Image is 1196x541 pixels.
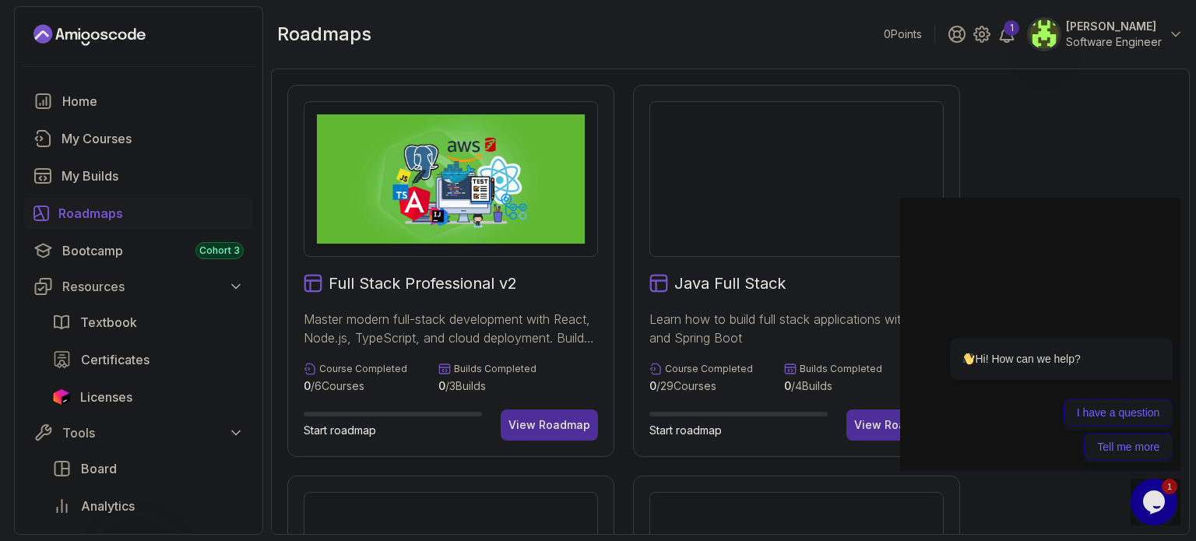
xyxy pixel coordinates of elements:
[304,379,311,392] span: 0
[43,307,253,338] a: textbook
[997,25,1016,44] a: 1
[649,379,656,392] span: 0
[1029,19,1059,49] img: user profile image
[43,344,253,375] a: certificates
[649,378,753,394] p: / 29 Courses
[319,363,407,375] p: Course Completed
[649,310,944,347] p: Learn how to build full stack applications with Java and Spring Boot
[24,235,253,266] a: bootcamp
[884,26,922,42] p: 0 Points
[199,244,240,257] span: Cohort 3
[62,167,244,185] div: My Builds
[81,350,149,369] span: Certificates
[43,490,253,522] a: analytics
[81,459,117,478] span: Board
[1131,479,1180,525] iframe: chat widget
[58,204,244,223] div: Roadmaps
[674,272,786,294] h2: Java Full Stack
[1029,19,1184,50] button: user profile image[PERSON_NAME]Software Engineer
[43,453,253,484] a: board
[304,378,407,394] p: / 6 Courses
[329,272,517,294] h2: Full Stack Professional v2
[438,378,536,394] p: / 3 Builds
[80,388,132,406] span: Licenses
[81,497,135,515] span: Analytics
[24,198,253,229] a: roadmaps
[304,423,376,437] span: Start roadmap
[854,417,936,433] div: View Roadmap
[33,23,146,47] a: Landing page
[1004,20,1019,36] div: 1
[1066,19,1162,34] p: [PERSON_NAME]
[900,198,1180,471] iframe: chat widget
[508,417,590,433] div: View Roadmap
[784,379,791,392] span: 0
[649,423,722,437] span: Start roadmap
[52,389,71,405] img: jetbrains icon
[62,92,244,111] div: Home
[304,310,598,347] p: Master modern full-stack development with React, Node.js, TypeScript, and cloud deployment. Build...
[62,241,244,260] div: Bootcamp
[454,363,536,375] p: Builds Completed
[24,123,253,154] a: courses
[62,277,244,296] div: Resources
[846,409,944,441] button: View Roadmap
[438,379,445,392] span: 0
[62,129,244,148] div: My Courses
[1066,34,1162,50] p: Software Engineer
[784,378,882,394] p: / 4 Builds
[24,86,253,117] a: home
[62,423,244,442] div: Tools
[800,363,882,375] p: Builds Completed
[24,272,253,300] button: Resources
[665,363,753,375] p: Course Completed
[501,409,598,441] button: View Roadmap
[317,114,585,244] img: Full Stack Professional v2
[277,22,371,47] h2: roadmaps
[80,313,137,332] span: Textbook
[24,419,253,447] button: Tools
[43,381,253,413] a: licenses
[24,160,253,191] a: builds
